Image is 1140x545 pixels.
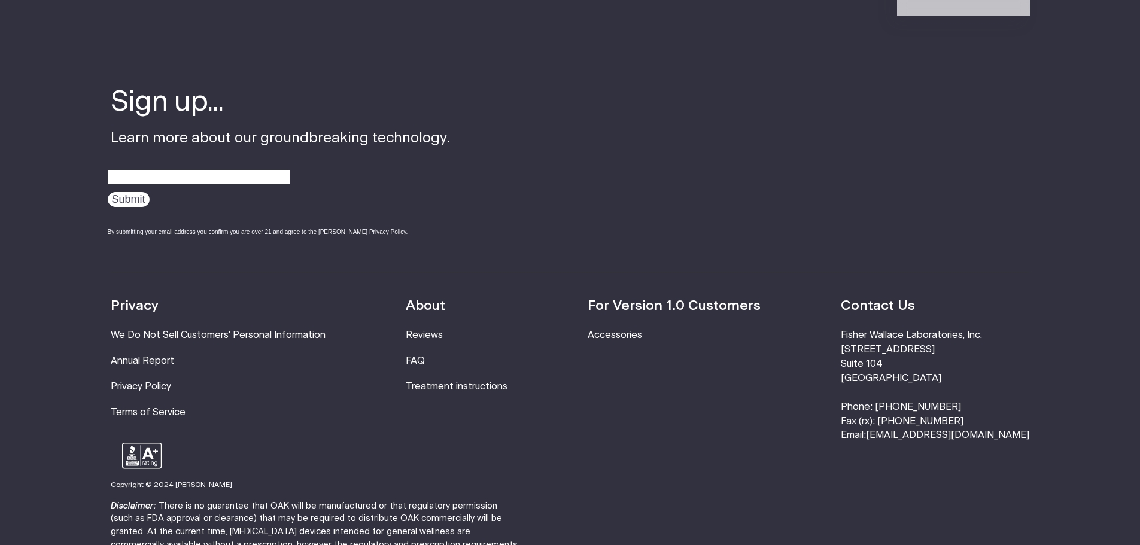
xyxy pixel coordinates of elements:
input: Submit [108,192,150,207]
a: FAQ [406,356,425,366]
li: Fisher Wallace Laboratories, Inc. [STREET_ADDRESS] Suite 104 [GEOGRAPHIC_DATA] Phone: [PHONE_NUMB... [841,328,1029,443]
a: We Do Not Sell Customers' Personal Information [111,330,326,340]
a: Annual Report [111,356,174,366]
small: Copyright © 2024 [PERSON_NAME] [111,481,232,488]
h4: Sign up... [111,84,450,122]
a: Accessories [588,330,642,340]
a: Privacy Policy [111,382,171,391]
div: Learn more about our groundbreaking technology. [111,84,450,248]
a: Treatment instructions [406,382,507,391]
a: Reviews [406,330,443,340]
strong: Disclaimer: [111,501,156,510]
strong: Privacy [111,299,159,313]
strong: About [406,299,445,313]
strong: For Version 1.0 Customers [588,299,761,313]
a: Terms of Service [111,407,186,417]
a: [EMAIL_ADDRESS][DOMAIN_NAME] [866,430,1029,440]
strong: Contact Us [841,299,915,313]
div: By submitting your email address you confirm you are over 21 and agree to the [PERSON_NAME] Priva... [108,227,450,236]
